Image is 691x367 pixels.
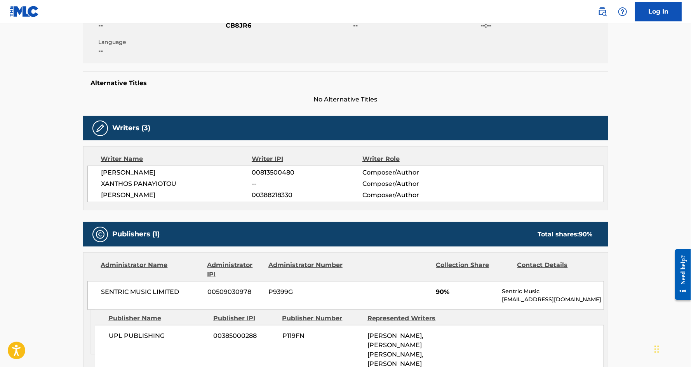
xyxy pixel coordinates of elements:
[213,314,277,323] div: Publisher IPI
[252,179,362,189] span: --
[669,243,691,306] iframe: Resource Center
[96,230,105,239] img: Publishers
[268,287,344,297] span: P9399G
[595,4,610,19] a: Public Search
[91,79,600,87] h5: Alternative Titles
[113,230,160,239] h5: Publishers (1)
[579,231,593,238] span: 90 %
[101,287,202,297] span: SENTRIC MUSIC LIMITED
[502,295,603,304] p: [EMAIL_ADDRESS][DOMAIN_NAME]
[252,190,362,200] span: 00388218330
[538,230,593,239] div: Total shares:
[598,7,607,16] img: search
[108,314,207,323] div: Publisher Name
[214,331,277,341] span: 00385000288
[362,190,463,200] span: Composer/Author
[652,330,691,367] iframe: Chat Widget
[101,168,252,177] span: [PERSON_NAME]
[207,260,263,279] div: Administrator IPI
[353,21,479,30] span: --
[109,331,208,341] span: UPL PUBLISHING
[101,190,252,200] span: [PERSON_NAME]
[654,337,659,361] div: Drag
[113,124,151,133] h5: Writers (3)
[615,4,630,19] div: Help
[618,7,627,16] img: help
[517,260,593,279] div: Contact Details
[99,21,224,30] span: --
[502,287,603,295] p: Sentric Music
[99,38,224,46] span: Language
[9,6,39,17] img: MLC Logo
[207,287,263,297] span: 00509030978
[226,21,352,30] span: CB8JR6
[436,287,496,297] span: 90%
[101,260,202,279] div: Administrator Name
[252,168,362,177] span: 00813500480
[101,154,252,164] div: Writer Name
[282,314,362,323] div: Publisher Number
[367,314,447,323] div: Represented Writers
[362,179,463,189] span: Composer/Author
[252,154,362,164] div: Writer IPI
[481,21,606,30] span: --:--
[268,260,344,279] div: Administrator Number
[83,95,608,104] span: No Alternative Titles
[436,260,511,279] div: Collection Share
[99,46,224,56] span: --
[635,2,682,21] a: Log In
[362,168,463,177] span: Composer/Author
[96,124,105,133] img: Writers
[282,331,362,341] span: P119FN
[362,154,463,164] div: Writer Role
[101,179,252,189] span: XANTHOS PANAYIOTOU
